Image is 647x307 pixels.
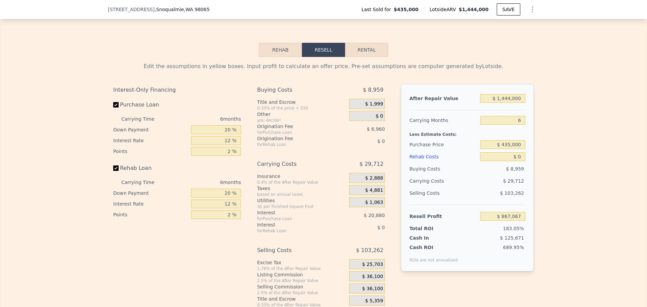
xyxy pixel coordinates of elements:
div: Points [113,146,188,157]
div: Interest Rate [113,198,188,209]
div: Cash ROI [409,244,458,251]
div: Carrying Costs [409,175,452,187]
span: $ 0 [376,113,383,119]
button: Resell [302,43,345,57]
span: $1,444,000 [459,7,489,12]
div: 3¢ per Finished Square Foot [257,204,346,209]
span: $ 8,959 [506,166,524,172]
div: Down Payment [113,188,188,198]
div: based on annual taxes [257,192,346,197]
span: $ 29,712 [360,158,383,170]
input: Rehab Loan [113,165,119,171]
div: Title and Escrow [257,296,346,302]
div: Edit the assumptions in yellow boxes. Input profit to calculate an offer price. Pre-set assumptio... [113,62,534,70]
div: Origination Fee [257,123,332,130]
div: Carrying Time [121,114,165,124]
div: Utilities [257,197,346,204]
div: 0.33% of the price + 550 [257,105,346,111]
span: $ 36,100 [362,274,383,280]
div: Other [257,111,346,118]
div: Carrying Costs [257,158,332,170]
span: $435,000 [394,6,419,13]
span: , WA 98065 [184,7,210,12]
span: $ 6,960 [367,126,384,132]
span: $ 1,999 [365,101,383,107]
div: Interest [257,209,332,216]
div: Listing Commission [257,271,346,278]
div: Carrying Months [409,114,477,126]
span: $ 103,262 [356,244,383,256]
span: $ 25,703 [362,262,383,268]
label: Purchase Loan [113,99,188,111]
span: $ 20,880 [364,213,385,218]
button: Rehab [259,43,302,57]
span: $ 8,959 [363,84,383,96]
div: 0.4% of the After Repair Value [257,180,346,185]
button: SAVE [497,3,520,16]
div: Selling Costs [409,187,477,199]
div: Buying Costs [409,163,477,175]
button: Rental [345,43,388,57]
span: $ 103,262 [500,190,524,196]
span: $ 2,888 [365,175,383,181]
span: Lotside ARV [430,6,459,13]
div: Carrying Time [121,177,165,188]
button: Show Options [526,3,539,16]
div: After Repair Value [409,92,477,104]
input: Purchase Loan [113,102,119,108]
div: Less Estimate Costs: [409,126,525,139]
span: [STREET_ADDRESS] [108,6,155,13]
div: Interest Rate [113,135,188,146]
div: 2.5% of the After Repair Value [257,290,346,296]
div: for Rehab Loan [257,228,332,234]
span: $ 4,881 [365,187,383,193]
div: Excise Tax [257,259,346,266]
span: $ 36,100 [362,286,383,292]
div: Points [113,209,188,220]
span: $ 0 [377,139,385,144]
div: Taxes [257,185,346,192]
div: 1.78% of the After Repair Value [257,266,346,271]
div: Resell Profit [409,210,477,222]
label: Rehab Loan [113,162,188,174]
span: $ 5,359 [365,298,383,304]
div: 6 months [168,177,241,188]
div: 6 months [168,114,241,124]
span: $ 29,712 [503,178,524,184]
span: $ 1,063 [365,199,383,206]
div: Down Payment [113,124,188,135]
div: Total ROI [409,225,452,232]
span: $ 125,671 [500,235,524,241]
div: Buying Costs [257,84,332,96]
span: 183.05% [503,226,524,231]
div: Purchase Price [409,139,477,151]
div: Insurance [257,173,346,180]
span: , Snoqualmie [155,6,210,13]
div: for Purchase Loan [257,130,332,135]
div: Interest-Only Financing [113,84,241,96]
div: Selling Commission [257,283,346,290]
div: for Rehab Loan [257,142,332,147]
span: $ 0 [377,225,385,230]
div: Rehab Costs [409,151,477,163]
div: for Purchase Loan [257,216,332,221]
span: Last Sold for [362,6,394,13]
div: you decide! [257,118,346,123]
div: ROIs are not annualized [409,251,458,263]
div: Title and Escrow [257,99,346,105]
div: Origination Fee [257,135,332,142]
div: Cash In [409,235,452,241]
div: Selling Costs [257,244,332,256]
div: 2.5% of the After Repair Value [257,278,346,283]
span: 689.95% [503,245,524,250]
div: Interest [257,221,332,228]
